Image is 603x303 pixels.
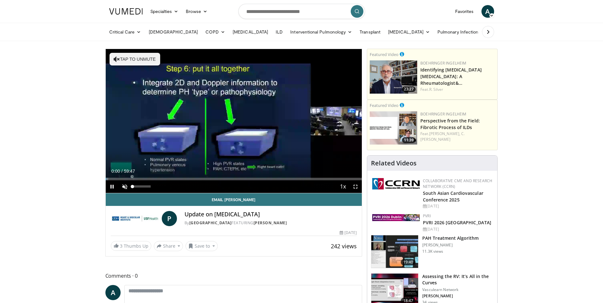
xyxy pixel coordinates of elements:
[133,185,151,188] div: Volume Level
[182,5,211,18] a: Browse
[434,26,488,38] a: Pulmonary Infection
[429,87,443,92] a: R. Silver
[423,178,492,189] a: Collaborative CME and Research Network (CCRN)
[451,5,478,18] a: Favorites
[372,178,420,189] img: a04ee3ba-8487-4636-b0fb-5e8d268f3737.png.150x105_q85_autocrop_double_scale_upscale_version-0.2.png
[371,159,417,167] h4: Related Videos
[286,26,356,38] a: Interventional Pulmonology
[336,180,349,193] button: Playback Rate
[384,26,434,38] a: [MEDICAL_DATA]
[423,220,491,226] a: PVRI 2026 [GEOGRAPHIC_DATA]
[423,203,492,209] div: [DATE]
[106,193,362,206] a: Email [PERSON_NAME]
[420,118,480,130] a: Perspective from the Field: Fibrotic Process of ILDs
[481,5,494,18] a: A
[422,243,479,248] p: [PERSON_NAME]
[340,230,357,236] div: [DATE]
[254,220,287,226] a: [PERSON_NAME]
[154,241,183,251] button: Share
[423,226,492,232] div: [DATE]
[331,242,357,250] span: 242 views
[371,235,418,268] img: 7dd380dd-ceaa-4490-954e-cf4743d61cf2.150x105_q85_crop-smart_upscale.jpg
[370,111,417,145] img: 0d260a3c-dea8-4d46-9ffd-2859801fb613.png.150x105_q85_crop-smart_upscale.png
[420,67,482,86] a: Identifying [MEDICAL_DATA] [MEDICAL_DATA]: A Rheumatologist&…
[229,26,272,38] a: [MEDICAL_DATA]
[238,4,365,19] input: Search topics, interventions
[401,259,416,265] span: 19:40
[370,102,399,108] small: Featured Video
[349,180,362,193] button: Fullscreen
[106,49,362,193] video-js: Video Player
[422,273,493,286] h3: Assessing the RV: It’s All in the Curves
[105,285,121,300] a: A
[420,131,495,142] div: Feat.
[111,241,151,251] a: 3 Thumbs Up
[422,249,443,254] p: 11.3K views
[272,26,286,38] a: ILD
[120,243,122,249] span: 3
[111,169,120,174] span: 0:00
[110,53,160,65] button: Tap to unmute
[105,272,362,280] span: Comments 0
[422,287,493,292] p: Vasculearn Network
[422,294,493,299] p: [PERSON_NAME]
[420,60,466,66] a: Boehringer Ingelheim
[124,169,135,174] span: 59:47
[111,211,159,226] img: Tampa General Hospital Heart & Vascular Institute
[109,8,143,15] img: VuMedi Logo
[420,87,495,92] div: Feat.
[189,220,232,226] a: [GEOGRAPHIC_DATA]
[370,111,417,145] a: 11:39
[202,26,229,38] a: COPD
[122,169,123,174] span: /
[106,178,362,180] div: Progress Bar
[370,52,399,57] small: Featured Video
[371,235,493,269] a: 19:40 PAH Treatment Algorithm [PERSON_NAME] 11.3K views
[370,60,417,94] img: dcc7dc38-d620-4042-88f3-56bf6082e623.png.150x105_q85_crop-smart_upscale.png
[185,241,218,251] button: Save to
[118,180,131,193] button: Unmute
[422,235,479,241] h3: PAH Treatment Algorithm
[423,190,483,203] a: South Asian Cardiovascular Conference 2025
[370,60,417,94] a: 23:27
[162,211,177,226] a: P
[185,211,357,218] h4: Update on [MEDICAL_DATA]
[420,111,466,117] a: Boehringer Ingelheim
[402,137,416,143] span: 11:39
[185,220,357,226] div: By FEATURING
[420,131,465,142] a: C. [PERSON_NAME]
[147,5,182,18] a: Specialties
[429,131,460,136] a: [PERSON_NAME],
[372,214,420,221] img: 33783847-ac93-4ca7-89f8-ccbd48ec16ca.webp.150x105_q85_autocrop_double_scale_upscale_version-0.2.jpg
[402,86,416,92] span: 23:27
[106,180,118,193] button: Pause
[145,26,202,38] a: [DEMOGRAPHIC_DATA]
[423,213,431,219] a: PVRI
[105,26,145,38] a: Critical Care
[356,26,384,38] a: Transplant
